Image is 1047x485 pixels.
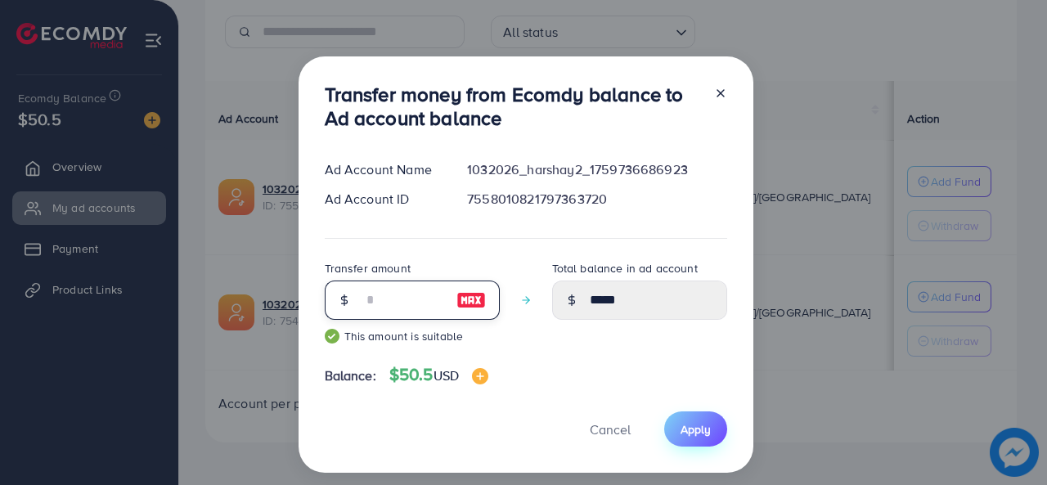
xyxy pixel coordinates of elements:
[569,411,651,447] button: Cancel
[325,366,376,385] span: Balance:
[312,190,455,209] div: Ad Account ID
[590,420,631,438] span: Cancel
[456,290,486,310] img: image
[681,421,711,438] span: Apply
[325,329,339,344] img: guide
[325,260,411,276] label: Transfer amount
[312,160,455,179] div: Ad Account Name
[552,260,698,276] label: Total balance in ad account
[454,160,739,179] div: 1032026_harshay2_1759736686923
[434,366,459,384] span: USD
[664,411,727,447] button: Apply
[325,328,500,344] small: This amount is suitable
[389,365,488,385] h4: $50.5
[325,83,701,130] h3: Transfer money from Ecomdy balance to Ad account balance
[472,368,488,384] img: image
[454,190,739,209] div: 7558010821797363720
